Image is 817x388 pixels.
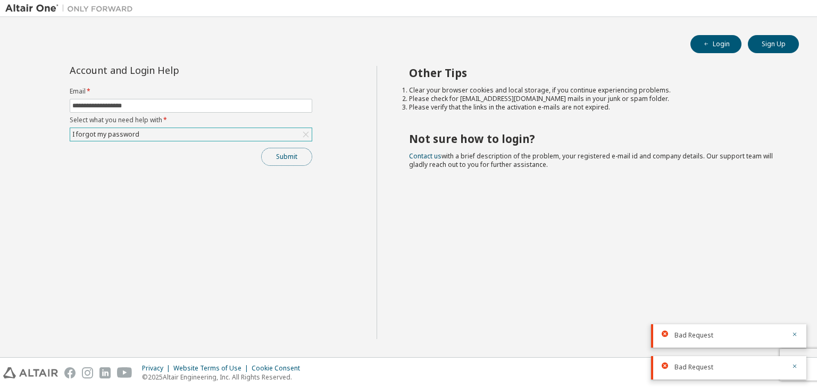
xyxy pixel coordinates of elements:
[674,363,713,372] span: Bad Request
[690,35,741,53] button: Login
[409,151,773,169] span: with a brief description of the problem, your registered e-mail id and company details. Our suppo...
[64,367,76,378] img: facebook.svg
[142,373,306,382] p: © 2025 Altair Engineering, Inc. All Rights Reserved.
[70,66,264,74] div: Account and Login Help
[409,66,780,80] h2: Other Tips
[261,148,312,166] button: Submit
[70,116,312,124] label: Select what you need help with
[70,128,312,141] div: I forgot my password
[71,129,141,140] div: I forgot my password
[409,95,780,103] li: Please check for [EMAIL_ADDRESS][DOMAIN_NAME] mails in your junk or spam folder.
[82,367,93,378] img: instagram.svg
[748,35,799,53] button: Sign Up
[409,103,780,112] li: Please verify that the links in the activation e-mails are not expired.
[3,367,58,378] img: altair_logo.svg
[70,87,312,96] label: Email
[173,364,252,373] div: Website Terms of Use
[409,132,780,146] h2: Not sure how to login?
[252,364,306,373] div: Cookie Consent
[674,331,713,340] span: Bad Request
[409,86,780,95] li: Clear your browser cookies and local storage, if you continue experiencing problems.
[5,3,138,14] img: Altair One
[409,151,441,161] a: Contact us
[117,367,132,378] img: youtube.svg
[142,364,173,373] div: Privacy
[99,367,111,378] img: linkedin.svg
